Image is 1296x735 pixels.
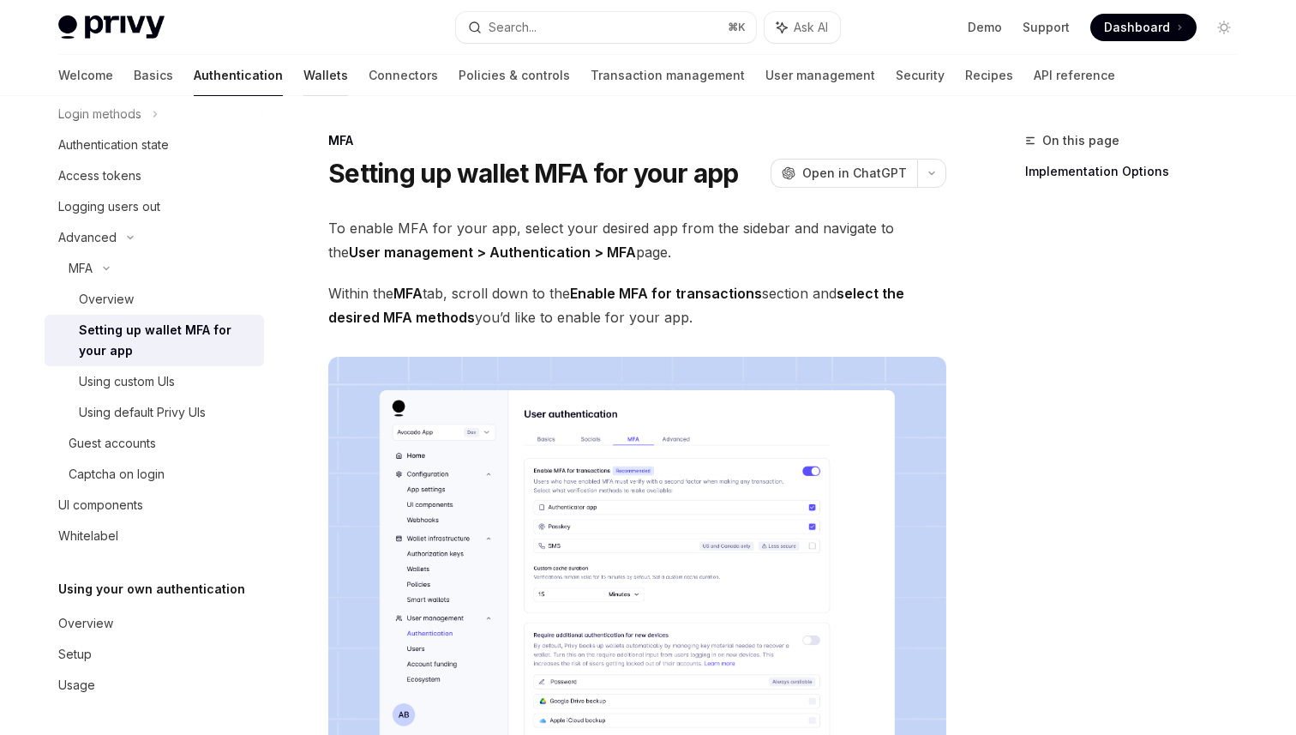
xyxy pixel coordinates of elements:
a: Support [1023,19,1070,36]
img: light logo [58,15,165,39]
div: Search... [489,17,537,38]
div: Captcha on login [69,464,165,485]
a: Security [896,55,945,96]
a: Demo [968,19,1002,36]
a: Using custom UIs [45,366,264,397]
h5: Using your own authentication [58,579,245,599]
a: Authentication [194,55,283,96]
strong: Enable MFA for transactions [570,285,762,302]
div: UI components [58,495,143,515]
span: Ask AI [794,19,828,36]
div: MFA [69,258,93,279]
div: Access tokens [58,166,141,186]
a: Implementation Options [1025,158,1251,185]
a: User management [765,55,875,96]
a: Using default Privy UIs [45,397,264,428]
a: Dashboard [1090,14,1197,41]
div: Setting up wallet MFA for your app [79,320,254,361]
strong: User management > Authentication > MFA [349,244,636,261]
a: Captcha on login [45,459,264,490]
div: Overview [79,289,134,310]
a: Usage [45,670,264,701]
a: Connectors [369,55,438,96]
h1: Setting up wallet MFA for your app [328,158,739,189]
div: Overview [58,613,113,634]
div: Advanced [58,227,117,248]
div: Guest accounts [69,433,156,454]
div: Authentication state [58,135,169,155]
span: Open in ChatGPT [802,165,907,182]
button: Ask AI [765,12,840,43]
div: Using default Privy UIs [79,402,206,423]
a: API reference [1034,55,1115,96]
strong: MFA [393,285,423,302]
span: ⌘ K [728,21,746,34]
a: UI components [45,490,264,521]
a: Authentication state [45,130,264,160]
a: Wallets [303,55,348,96]
button: Search...⌘K [456,12,756,43]
a: Transaction management [591,55,745,96]
div: Whitelabel [58,526,118,546]
a: Basics [134,55,173,96]
span: On this page [1042,130,1119,151]
button: Toggle dark mode [1210,14,1238,41]
div: Using custom UIs [79,371,175,392]
a: Welcome [58,55,113,96]
a: Access tokens [45,160,264,191]
span: Within the tab, scroll down to the section and you’d like to enable for your app. [328,281,946,329]
a: Setting up wallet MFA for your app [45,315,264,366]
a: Overview [45,608,264,639]
a: Policies & controls [459,55,570,96]
a: Recipes [965,55,1013,96]
a: Whitelabel [45,521,264,551]
span: To enable MFA for your app, select your desired app from the sidebar and navigate to the page. [328,216,946,264]
a: Guest accounts [45,428,264,459]
div: Setup [58,644,92,665]
div: Logging users out [58,196,160,217]
span: Dashboard [1104,19,1170,36]
div: MFA [328,132,946,149]
a: Logging users out [45,191,264,222]
a: Overview [45,284,264,315]
button: Open in ChatGPT [771,159,917,188]
a: Setup [45,639,264,670]
div: Usage [58,675,95,696]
